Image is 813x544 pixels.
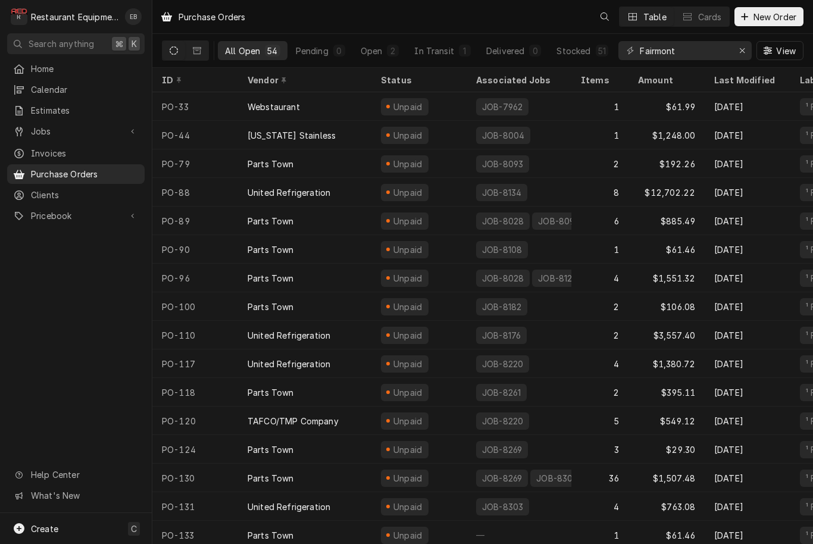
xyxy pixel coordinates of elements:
div: Amount [638,74,693,86]
div: JOB-8261 [481,386,522,399]
div: ID [162,74,226,86]
div: Parts Town [248,158,294,170]
div: Parts Town [248,472,294,484]
div: In Transit [414,45,454,57]
div: JOB-8108 [481,243,523,256]
div: 54 [267,45,277,57]
div: PO-124 [152,435,238,464]
div: [DATE] [705,292,790,321]
div: Unpaid [392,358,424,370]
div: JOB-8182 [481,301,523,313]
div: $192.26 [628,149,705,178]
a: Purchase Orders [7,164,145,184]
div: JOB-8028 [481,215,525,227]
div: Unpaid [392,301,424,313]
div: PO-110 [152,321,238,349]
div: $1,380.72 [628,349,705,378]
div: JOB-8269 [481,472,523,484]
div: Webstaurant [248,101,300,113]
div: Unpaid [392,215,424,227]
div: TAFCO/TMP Company [248,415,339,427]
div: [DATE] [705,207,790,235]
div: United Refrigeration [248,186,330,199]
div: PO-120 [152,407,238,435]
div: PO-79 [152,149,238,178]
span: Jobs [31,125,121,137]
div: Items [581,74,617,86]
a: Clients [7,185,145,205]
button: Search anything⌘K [7,33,145,54]
div: Unpaid [392,472,424,484]
span: K [132,37,137,50]
div: $885.49 [628,207,705,235]
div: Emily Bird's Avatar [125,8,142,25]
div: Restaurant Equipment Diagnostics's Avatar [11,8,27,25]
div: Unpaid [392,129,424,142]
div: $29.30 [628,435,705,464]
div: 2 [571,292,628,321]
div: 3 [571,435,628,464]
a: Calendar [7,80,145,99]
div: Parts Town [248,301,294,313]
span: Create [31,524,58,534]
div: Pending [296,45,329,57]
div: JOB-8028 [481,272,525,284]
div: $61.99 [628,92,705,121]
div: [US_STATE] Stainless [248,129,336,142]
div: $1,551.32 [628,264,705,292]
span: Clients [31,189,139,201]
div: 4 [571,349,628,378]
div: 4 [571,492,628,521]
div: [DATE] [705,178,790,207]
div: JOB-7962 [481,101,524,113]
span: New Order [751,11,799,23]
span: View [774,45,798,57]
div: [DATE] [705,264,790,292]
span: Search anything [29,37,94,50]
div: 1 [461,45,468,57]
div: All Open [225,45,260,57]
div: 2 [571,378,628,407]
span: C [131,523,137,535]
div: United Refrigeration [248,501,330,513]
span: Home [31,62,139,75]
button: New Order [734,7,803,26]
div: Unpaid [392,272,424,284]
div: [DATE] [705,235,790,264]
div: Cards [698,11,722,23]
div: PO-117 [152,349,238,378]
span: Estimates [31,104,139,117]
span: What's New [31,489,137,502]
div: Unpaid [392,501,424,513]
div: Parts Town [248,243,294,256]
div: JOB-8220 [481,358,524,370]
div: 0 [531,45,539,57]
div: JOB-8134 [481,186,523,199]
div: Unpaid [392,329,424,342]
span: Invoices [31,147,139,160]
div: Unpaid [392,186,424,199]
span: Calendar [31,83,139,96]
div: JOB-8303 [481,501,524,513]
div: Status [381,74,455,86]
div: 36 [571,464,628,492]
div: 2 [389,45,396,57]
div: United Refrigeration [248,329,330,342]
div: Unpaid [392,529,424,542]
div: [DATE] [705,92,790,121]
div: $3,557.40 [628,321,705,349]
a: Home [7,59,145,79]
div: Associated Jobs [476,74,562,86]
a: Estimates [7,101,145,120]
div: [DATE] [705,349,790,378]
div: 1 [571,235,628,264]
div: Open [361,45,383,57]
span: Help Center [31,468,137,481]
div: PO-44 [152,121,238,149]
div: Restaurant Equipment Diagnostics [31,11,118,23]
div: Unpaid [392,158,424,170]
div: United Refrigeration [248,358,330,370]
div: $1,248.00 [628,121,705,149]
div: Parts Town [248,443,294,456]
div: $61.46 [628,235,705,264]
